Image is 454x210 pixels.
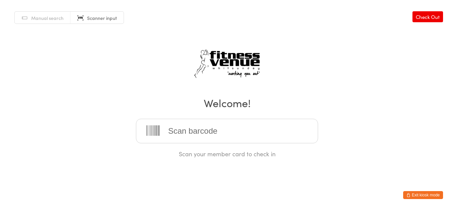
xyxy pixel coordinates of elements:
h2: Welcome! [7,95,447,110]
input: Scan barcode [136,119,318,143]
span: Scanner input [87,15,117,21]
img: Fitness Venue Whitsunday [185,42,269,86]
button: Exit kiosk mode [403,191,443,199]
a: Check Out [412,11,443,22]
span: Manual search [31,15,63,21]
div: Scan your member card to check in [136,150,318,158]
